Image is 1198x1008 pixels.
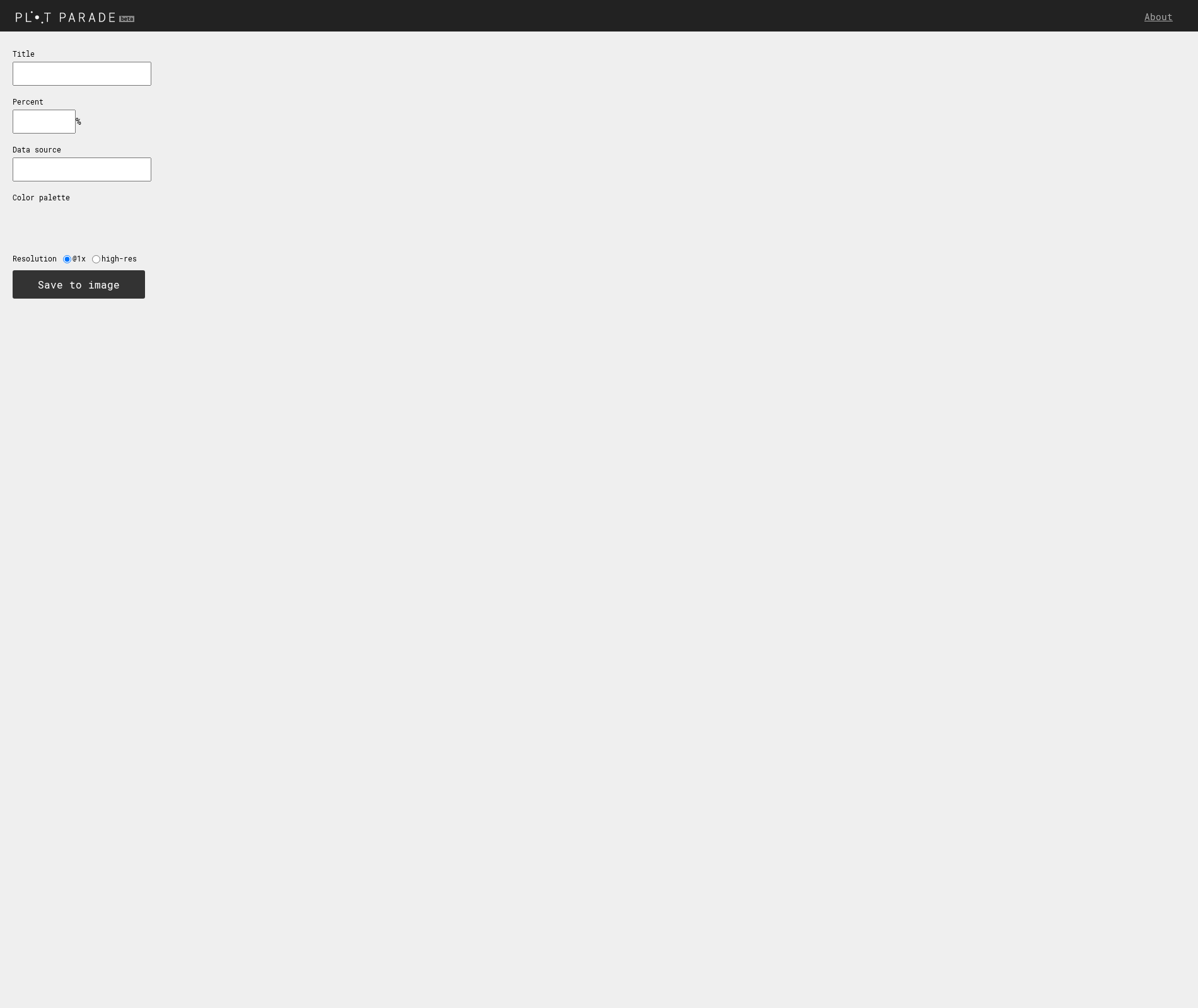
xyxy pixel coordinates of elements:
[13,145,151,154] p: Data source
[13,270,145,299] button: Save to image
[13,193,151,202] p: Color palette
[13,254,63,263] label: Resolution
[102,254,143,263] label: high-res
[13,49,151,59] p: Title
[73,254,92,263] label: @1x
[13,97,151,106] p: Percent
[1144,11,1179,23] a: About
